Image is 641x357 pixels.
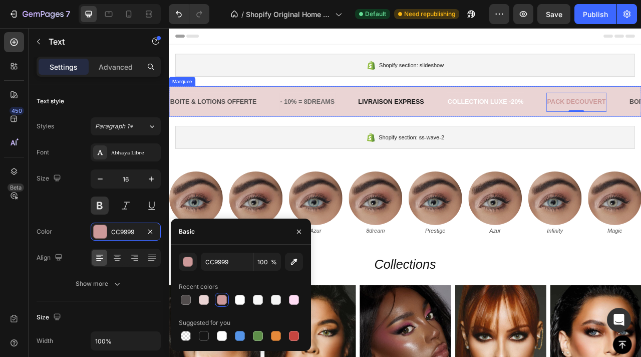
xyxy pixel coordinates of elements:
[201,253,253,271] input: Eg: FFFFFF
[37,172,63,186] div: Size
[1,86,113,102] div: Rich Text Editor. Editing area: main
[404,10,455,19] span: Need republishing
[66,8,70,20] p: 7
[4,4,75,24] button: 7
[37,336,53,345] div: Width
[229,252,295,264] p: 8dream
[37,311,63,324] div: Size
[241,87,325,101] p: LIVRAISON EXPRESS
[304,183,373,251] img: gempages_539241407496324092-5117958d-2f56-4875-a5bc-27353dd18e3a.jpg
[241,9,244,20] span: /
[305,252,372,264] p: Prestige
[77,252,143,264] p: Azur
[169,4,209,24] div: Undo/Redo
[10,107,24,115] div: 450
[179,227,195,236] div: Basic
[534,252,600,264] p: Magic
[246,9,331,20] span: Shopify Original Home Template
[1,252,67,264] p: Azur
[152,183,220,251] img: gempages_539241407496324092-5117958d-2f56-4875-a5bc-27353dd18e3a.jpg
[533,183,601,251] img: gempages_539241407496324092-42c3903c-779a-4661-bc8f-c33676543203.webp
[381,183,449,251] img: gempages_539241407496324092-42c3903c-779a-4661-bc8f-c33676543203.webp
[50,62,78,72] p: Settings
[355,87,451,101] p: COLLECTION LUXE -20%
[179,282,218,291] div: Recent colors
[583,9,608,20] div: Publish
[382,252,448,264] p: Azur
[271,258,277,267] span: %
[37,148,49,157] div: Font
[37,251,65,265] div: Align
[458,252,524,264] p: Infinity
[111,228,140,237] div: CC9999
[267,41,350,53] span: Shopify section: slideshow
[91,332,160,350] input: Auto
[37,97,64,106] div: Text style
[49,36,134,48] p: Text
[2,87,112,101] p: BOITE & LOTIONS OFFERTE
[2,63,32,72] div: Marquee
[37,122,54,131] div: Styles
[99,62,133,72] p: Advanced
[8,184,24,192] div: Beta
[95,122,133,131] span: Paragraph 1*
[179,318,230,327] div: Suggested for you
[169,28,641,357] iframe: Design area
[91,117,161,135] button: Paragraph 1*
[37,227,52,236] div: Color
[228,183,296,251] img: gempages_539241407496324092-42c3903c-779a-4661-bc8f-c33676543203.webp
[142,87,211,101] p: - 10% = 8DREAMS
[457,183,525,251] img: gempages_539241407496324092-5117958d-2f56-4875-a5bc-27353dd18e3a.jpg
[153,252,219,264] p: Azur
[267,133,351,145] span: Shopify section: ss-wave-2
[76,183,144,251] img: gempages_539241407496324092-42c3903c-779a-4661-bc8f-c33676543203.webp
[607,308,631,332] div: Open Intercom Messenger
[111,148,158,157] div: Abhaya Libre
[365,10,386,19] span: Default
[76,279,122,289] div: Show more
[537,4,570,24] button: Save
[574,4,616,24] button: Publish
[37,275,161,293] button: Show more
[546,10,562,19] span: Save
[481,87,556,101] p: PACK DECOUVERT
